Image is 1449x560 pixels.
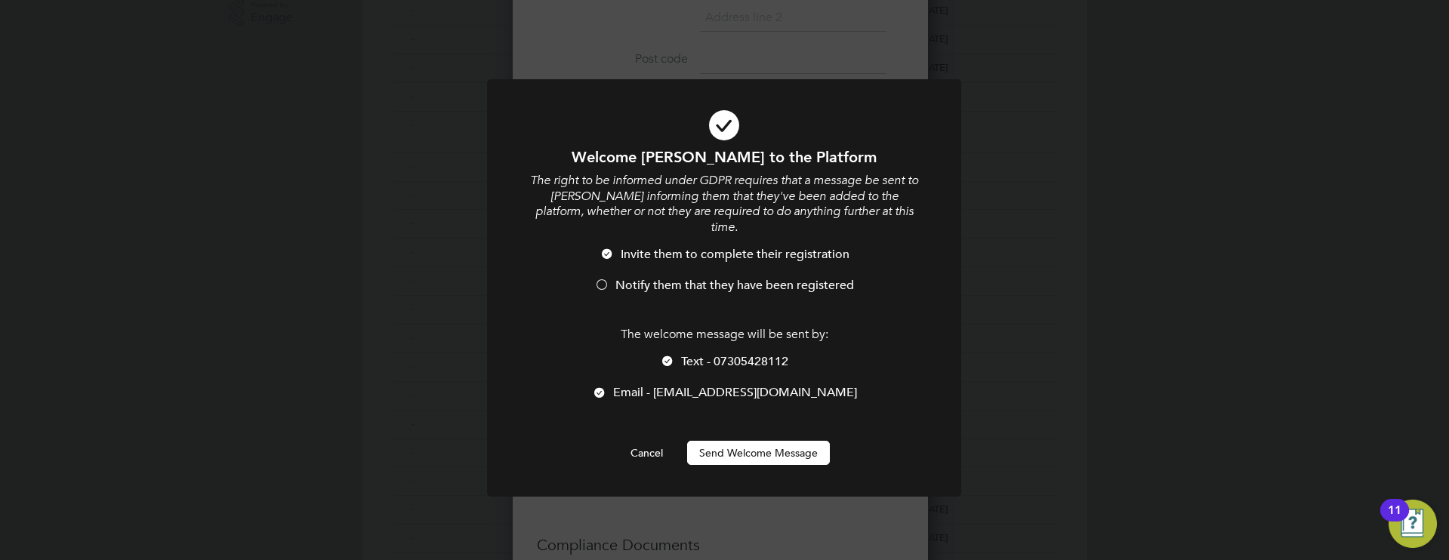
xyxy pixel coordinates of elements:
span: Invite them to complete their registration [621,247,849,262]
button: Send Welcome Message [687,441,830,465]
div: 11 [1388,510,1401,530]
p: The welcome message will be sent by: [528,327,920,343]
button: Cancel [618,441,675,465]
span: Email - [EMAIL_ADDRESS][DOMAIN_NAME] [613,385,857,400]
span: Notify them that they have been registered [615,278,854,293]
h1: Welcome [PERSON_NAME] to the Platform [528,147,920,167]
i: The right to be informed under GDPR requires that a message be sent to [PERSON_NAME] informing th... [530,173,918,235]
span: Text - 07305428112 [681,354,788,369]
button: Open Resource Center, 11 new notifications [1389,500,1437,548]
